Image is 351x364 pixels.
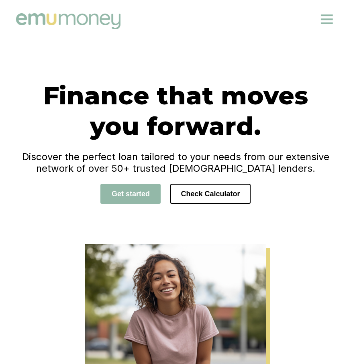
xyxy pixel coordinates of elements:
a: Check Calculator [170,189,250,198]
img: Emu Money logo [16,13,120,29]
a: Get started [100,189,161,198]
h4: Discover the perfect loan tailored to your needs from our extensive network of over 50+ trusted [... [16,151,335,174]
button: Check Calculator [170,184,250,204]
h1: Finance that moves you forward. [16,80,335,141]
button: Get started [100,184,161,204]
img: menu [319,11,335,27]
